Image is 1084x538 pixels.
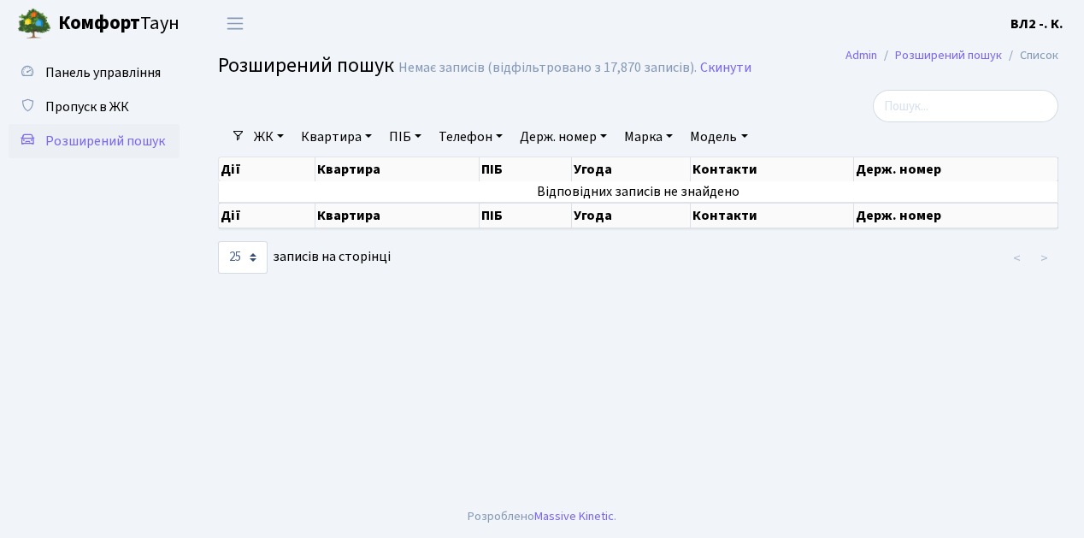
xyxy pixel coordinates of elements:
th: Контакти [691,203,854,228]
span: Панель управління [45,63,161,82]
b: Комфорт [58,9,140,37]
span: Розширений пошук [218,50,394,80]
a: Квартира [294,122,379,151]
span: Таун [58,9,180,38]
a: ПІБ [382,122,428,151]
input: Пошук... [873,90,1058,122]
a: Розширений пошук [895,46,1002,64]
label: записів на сторінці [218,241,391,274]
th: Квартира [315,203,480,228]
select: записів на сторінці [218,241,268,274]
a: Панель управління [9,56,180,90]
b: ВЛ2 -. К. [1010,15,1063,33]
a: Держ. номер [513,122,614,151]
span: Розширений пошук [45,132,165,151]
th: ПІБ [480,203,572,228]
th: Держ. номер [854,157,1058,181]
a: Телефон [432,122,510,151]
a: Скинути [700,60,751,76]
th: Угода [572,203,691,228]
th: Держ. номер [854,203,1058,228]
nav: breadcrumb [820,38,1084,74]
a: ВЛ2 -. К. [1010,14,1063,34]
div: Немає записів (відфільтровано з 17,870 записів). [398,60,697,76]
th: ПІБ [480,157,572,181]
a: Пропуск в ЖК [9,90,180,124]
a: Модель [683,122,754,151]
th: Угода [572,157,691,181]
li: Список [1002,46,1058,65]
th: Контакти [691,157,854,181]
a: Admin [845,46,877,64]
td: Відповідних записів не знайдено [219,181,1058,202]
a: Марка [617,122,680,151]
th: Квартира [315,157,480,181]
button: Переключити навігацію [214,9,256,38]
th: Дії [219,203,315,228]
img: logo.png [17,7,51,41]
a: Massive Kinetic [534,507,614,525]
span: Пропуск в ЖК [45,98,129,116]
th: Дії [219,157,315,181]
a: ЖК [247,122,291,151]
a: Розширений пошук [9,124,180,158]
div: Розроблено . [468,507,616,526]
